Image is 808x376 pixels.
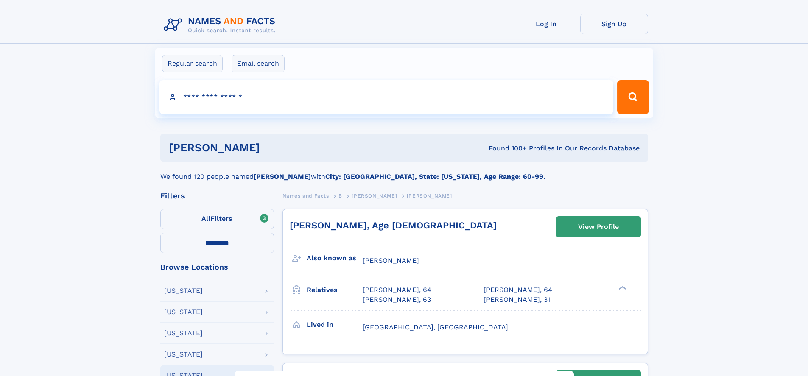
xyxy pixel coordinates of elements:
[307,283,363,297] h3: Relatives
[160,14,282,36] img: Logo Names and Facts
[363,285,431,295] a: [PERSON_NAME], 64
[338,193,342,199] span: B
[159,80,614,114] input: search input
[290,220,497,231] a: [PERSON_NAME], Age [DEMOGRAPHIC_DATA]
[363,295,431,304] a: [PERSON_NAME], 63
[338,190,342,201] a: B
[556,217,640,237] a: View Profile
[617,285,627,291] div: ❯
[164,330,203,337] div: [US_STATE]
[307,318,363,332] h3: Lived in
[162,55,223,72] label: Regular search
[160,263,274,271] div: Browse Locations
[407,193,452,199] span: [PERSON_NAME]
[164,309,203,315] div: [US_STATE]
[363,256,419,265] span: [PERSON_NAME]
[282,190,329,201] a: Names and Facts
[374,144,640,153] div: Found 100+ Profiles In Our Records Database
[164,287,203,294] div: [US_STATE]
[160,162,648,182] div: We found 120 people named with .
[512,14,580,34] a: Log In
[484,285,552,295] a: [PERSON_NAME], 64
[254,173,311,181] b: [PERSON_NAME]
[352,193,397,199] span: [PERSON_NAME]
[580,14,648,34] a: Sign Up
[484,295,550,304] a: [PERSON_NAME], 31
[169,142,375,153] h1: [PERSON_NAME]
[617,80,649,114] button: Search Button
[363,323,508,331] span: [GEOGRAPHIC_DATA], [GEOGRAPHIC_DATA]
[352,190,397,201] a: [PERSON_NAME]
[232,55,285,72] label: Email search
[307,251,363,265] h3: Also known as
[160,209,274,229] label: Filters
[201,214,210,223] span: All
[164,351,203,358] div: [US_STATE]
[578,217,619,237] div: View Profile
[160,192,274,200] div: Filters
[325,173,543,181] b: City: [GEOGRAPHIC_DATA], State: [US_STATE], Age Range: 60-99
